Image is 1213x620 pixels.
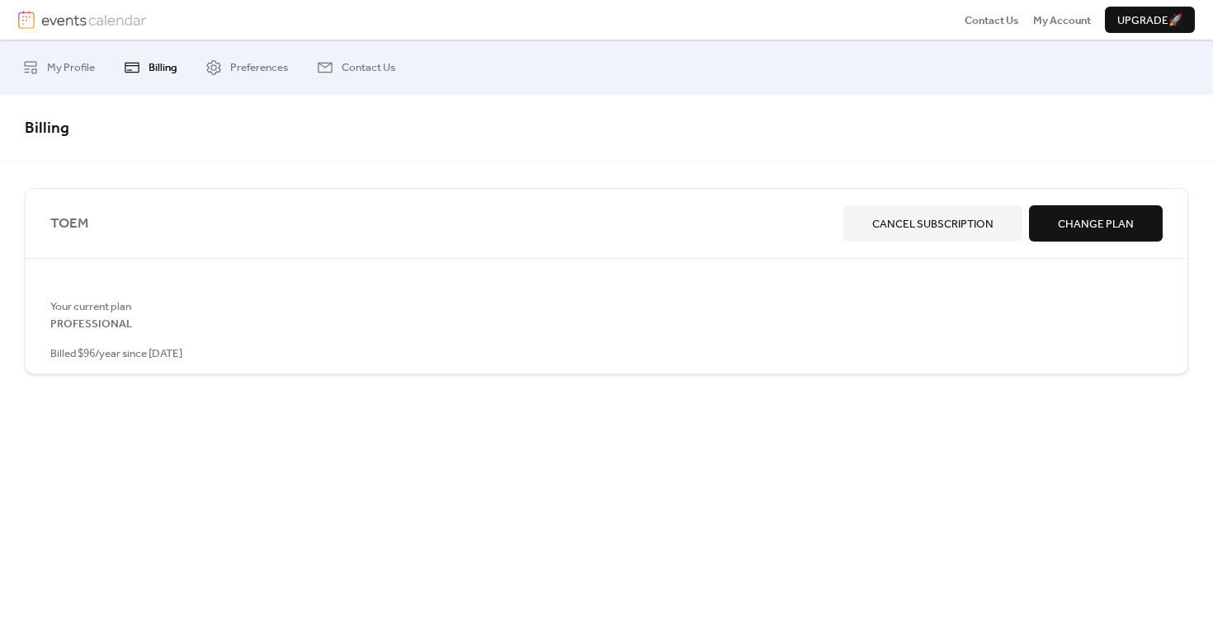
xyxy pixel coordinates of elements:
span: Contact Us [965,12,1019,29]
span: Upgrade 🚀 [1117,12,1182,29]
a: My Account [1033,12,1091,28]
a: Preferences [193,46,300,87]
a: Contact Us [304,46,408,87]
span: TOEM [50,213,837,235]
span: PROFESSIONAL [50,316,133,332]
span: Billed $96/year since [DATE] [50,345,182,362]
span: My Profile [47,59,95,76]
button: Cancel Subscription [843,205,1022,242]
span: Preferences [230,59,288,76]
span: Cancel Subscription [872,216,994,233]
a: Billing [111,46,189,87]
span: My Account [1033,12,1091,29]
button: Upgrade🚀 [1105,7,1195,33]
a: Contact Us [965,12,1019,28]
img: logo [18,11,35,29]
button: Change Plan [1029,205,1163,242]
span: Change Plan [1058,216,1134,233]
span: Your current plan [50,298,1163,315]
a: My Profile [10,46,107,87]
span: Billing [149,59,177,76]
span: Contact Us [342,59,395,76]
span: Billing [25,113,69,143]
img: logotype [41,11,146,29]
